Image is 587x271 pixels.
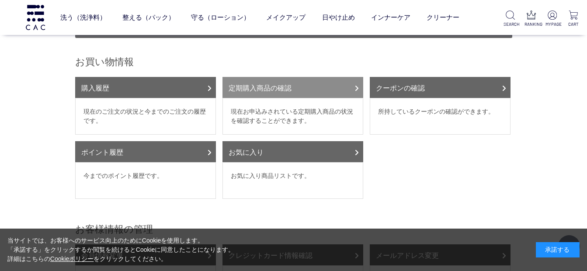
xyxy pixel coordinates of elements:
a: RANKING [524,10,538,28]
a: クリーナー [427,6,459,29]
a: ポイント履歴 [75,141,216,162]
div: 承諾する [536,242,580,257]
a: MYPAGE [545,10,559,28]
a: お気に入り [222,141,363,162]
p: MYPAGE [545,21,559,28]
a: Cookieポリシー [50,255,94,262]
a: 定期購入商品の確認 [222,77,363,98]
dd: 現在のご注文の状況と今までのご注文の履歴です。 [75,98,216,135]
p: SEARCH [504,21,517,28]
a: SEARCH [504,10,517,28]
a: CART [566,10,580,28]
img: logo [24,5,46,30]
a: クーポンの確認 [370,77,511,98]
p: CART [566,21,580,28]
a: 洗う（洗浄料） [60,6,106,29]
div: 当サイトでは、お客様へのサービス向上のためにCookieを使用します。 「承諾する」をクリックするか閲覧を続けるとCookieに同意したことになります。 詳細はこちらの をクリックしてください。 [7,236,235,264]
h2: お客様情報の管理 [75,223,512,236]
a: 購入履歴 [75,77,216,98]
a: 日やけ止め [322,6,355,29]
a: メイクアップ [266,6,306,29]
dd: お気に入り商品リストです。 [222,162,363,199]
h2: お買い物情報 [75,56,512,68]
dd: 所持しているクーポンの確認ができます。 [370,98,511,135]
a: インナーケア [371,6,410,29]
a: 守る（ローション） [191,6,250,29]
a: 整える（パック） [122,6,175,29]
p: RANKING [524,21,538,28]
dd: 現在お申込みされている定期購入商品の状況を確認することができます。 [222,98,363,135]
dd: 今までのポイント履歴です。 [75,162,216,199]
